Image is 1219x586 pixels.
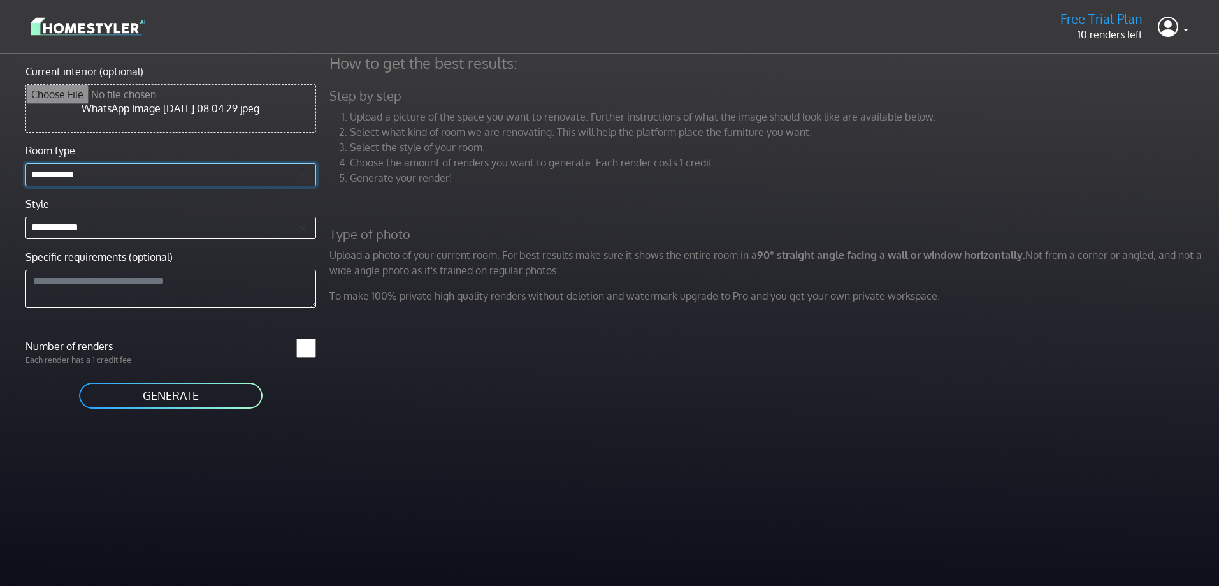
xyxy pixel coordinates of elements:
p: To make 100% private high quality renders without deletion and watermark upgrade to Pro and you g... [322,288,1218,304]
label: Room type [25,143,75,158]
label: Specific requirements (optional) [25,249,173,265]
li: Select the style of your room. [350,140,1210,155]
h5: Free Trial Plan [1060,11,1143,27]
li: Upload a picture of the space you want to renovate. Further instructions of what the image should... [350,109,1210,124]
label: Current interior (optional) [25,64,143,79]
h4: How to get the best results: [322,54,1218,73]
button: GENERATE [78,381,264,410]
li: Choose the amount of renders you want to generate. Each render costs 1 credit. [350,155,1210,170]
h5: Step by step [322,88,1218,104]
h5: Type of photo [322,226,1218,242]
p: Each render has a 1 credit fee [18,354,171,366]
p: 10 renders left [1060,27,1143,42]
label: Style [25,196,49,212]
label: Number of renders [18,339,171,354]
li: Generate your render! [350,170,1210,186]
strong: 90° straight angle facing a wall or window horizontally. [757,249,1025,261]
p: Upload a photo of your current room. For best results make sure it shows the entire room in a Not... [322,247,1218,278]
img: logo-3de290ba35641baa71223ecac5eacb59cb85b4c7fdf211dc9aaecaaee71ea2f8.svg [31,15,145,38]
li: Select what kind of room we are renovating. This will help the platform place the furniture you w... [350,124,1210,140]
